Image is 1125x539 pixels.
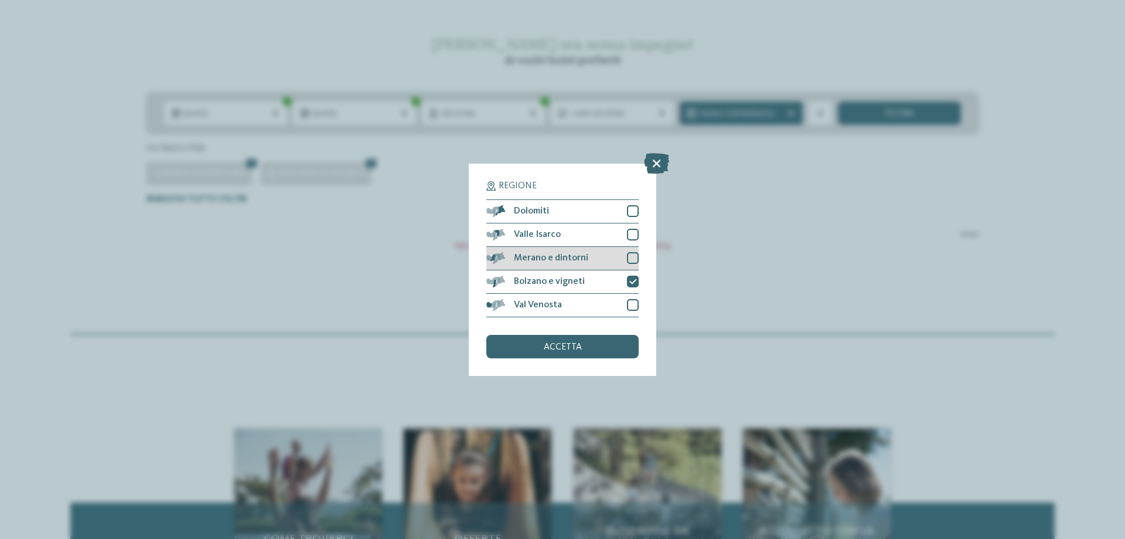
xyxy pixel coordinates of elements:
span: Regione [499,181,537,191]
span: accetta [544,343,582,352]
span: Valle Isarco [514,230,561,239]
span: Merano e dintorni [514,253,588,263]
span: Val Venosta [514,300,562,310]
span: Bolzano e vigneti [514,277,585,286]
span: Dolomiti [514,206,549,216]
